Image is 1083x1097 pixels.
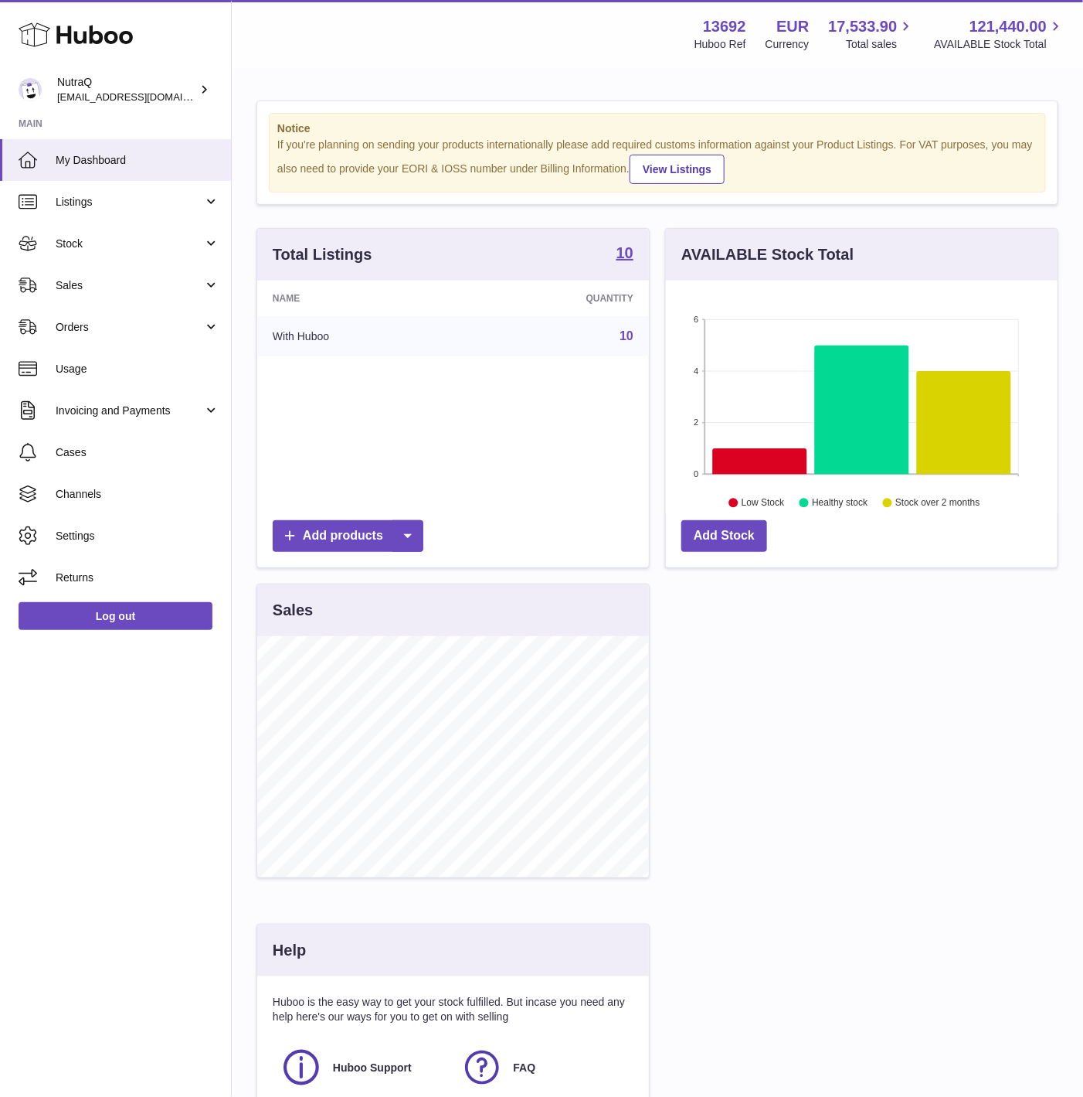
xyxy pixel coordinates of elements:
div: Currency [766,37,810,52]
text: Low Stock [742,497,785,508]
div: Huboo Ref [694,37,746,52]
a: 17,533.90 Total sales [828,16,915,52]
a: Log out [19,602,212,630]
a: Add Stock [681,520,767,552]
span: Returns [56,571,219,585]
span: 17,533.90 [828,16,897,37]
h3: Sales [273,600,313,621]
span: Cases [56,445,219,460]
h3: AVAILABLE Stock Total [681,244,854,265]
strong: 13692 [703,16,746,37]
text: 0 [694,469,698,479]
span: Stock [56,237,203,251]
span: Sales [56,278,203,293]
th: Quantity [463,281,649,316]
span: Huboo Support [333,1061,412,1075]
span: AVAILABLE Stock Total [934,37,1064,52]
span: Usage [56,362,219,376]
p: Huboo is the easy way to get your stock fulfilled. But incase you need any help here's our ways f... [273,995,633,1024]
th: Name [257,281,463,316]
div: If you're planning on sending your products internationally please add required customs informati... [277,138,1037,184]
strong: 10 [616,245,633,261]
span: Settings [56,529,219,543]
a: FAQ [461,1047,626,1088]
text: 6 [694,315,698,324]
strong: EUR [776,16,809,37]
text: 4 [694,366,698,376]
strong: Notice [277,121,1037,136]
a: 10 [616,245,633,264]
span: Invoicing and Payments [56,404,203,418]
td: With Huboo [257,316,463,356]
h3: Help [273,940,306,961]
a: 121,440.00 AVAILABLE Stock Total [934,16,1064,52]
span: Orders [56,320,203,335]
h3: Total Listings [273,244,372,265]
span: [EMAIL_ADDRESS][DOMAIN_NAME] [57,90,227,103]
text: Healthy stock [812,497,868,508]
text: 2 [694,417,698,427]
a: View Listings [630,155,725,184]
a: 10 [620,329,633,342]
span: My Dashboard [56,153,219,168]
a: Add products [273,520,423,552]
span: FAQ [514,1061,536,1075]
div: NutraQ [57,75,196,104]
span: Channels [56,487,219,502]
text: Stock over 2 months [895,497,979,508]
span: Total sales [846,37,915,52]
a: Huboo Support [280,1047,446,1088]
span: Listings [56,195,203,210]
img: log@nutraq.com [19,78,42,101]
span: 121,440.00 [969,16,1047,37]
